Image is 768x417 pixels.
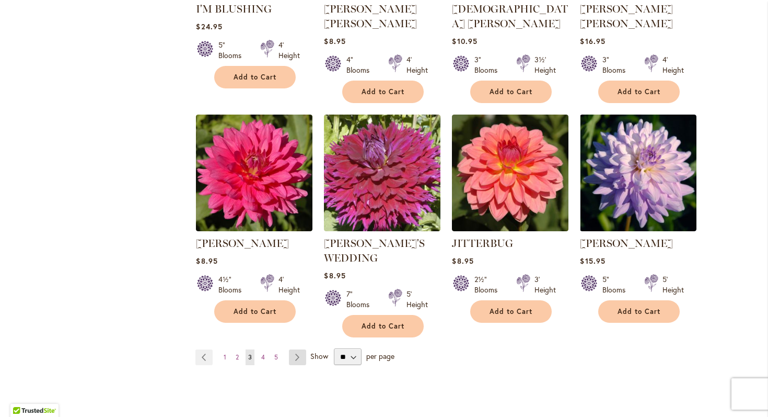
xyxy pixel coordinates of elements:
a: 1 [221,350,229,365]
a: [PERSON_NAME] [PERSON_NAME] [324,3,417,30]
span: Add to Cart [362,322,404,331]
span: 3 [248,353,252,361]
button: Add to Cart [470,81,552,103]
button: Add to Cart [214,300,296,323]
button: Add to Cart [598,81,680,103]
span: 4 [261,353,265,361]
span: Add to Cart [490,307,532,316]
a: JITTERBUG [452,223,568,233]
div: 4' Height [662,54,684,75]
span: Add to Cart [234,73,276,82]
a: 5 [272,350,281,365]
button: Add to Cart [598,300,680,323]
div: 5' Height [662,274,684,295]
a: JITTERBUG [452,237,513,250]
span: $8.95 [452,256,473,266]
a: JENNA [196,223,312,233]
span: Show [310,351,328,361]
span: $8.95 [324,271,345,280]
a: [PERSON_NAME] [PERSON_NAME] [580,3,673,30]
div: 2½" Blooms [474,274,504,295]
span: $24.95 [196,21,222,31]
span: per page [366,351,394,361]
a: [PERSON_NAME] [580,237,673,250]
button: Add to Cart [214,66,296,88]
span: $8.95 [196,256,217,266]
span: Add to Cart [362,87,404,96]
span: $10.95 [452,36,477,46]
span: Add to Cart [234,307,276,316]
div: 5' Height [406,289,428,310]
img: JITTERBUG [452,115,568,231]
div: 5" Blooms [602,274,632,295]
span: 2 [236,353,239,361]
img: JORDAN NICOLE [580,115,696,231]
a: [PERSON_NAME]'S WEDDING [324,237,425,264]
span: $8.95 [324,36,345,46]
a: Jennifer's Wedding [324,223,440,233]
a: 4 [259,350,267,365]
span: $16.95 [580,36,605,46]
span: $15.95 [580,256,605,266]
iframe: Launch Accessibility Center [8,380,37,409]
div: 3" Blooms [474,54,504,75]
div: 4' Height [406,54,428,75]
div: 3" Blooms [602,54,632,75]
button: Add to Cart [342,315,424,337]
div: 7" Blooms [346,289,376,310]
a: I'M BLUSHING [196,3,272,15]
span: Add to Cart [618,307,660,316]
a: [DEMOGRAPHIC_DATA] [PERSON_NAME] [452,3,568,30]
div: 3½' Height [534,54,556,75]
button: Add to Cart [342,81,424,103]
a: 2 [233,350,241,365]
span: 1 [224,353,226,361]
div: 4' Height [278,40,300,61]
span: Add to Cart [618,87,660,96]
div: 4" Blooms [346,54,376,75]
div: 4' Height [278,274,300,295]
a: [PERSON_NAME] [196,237,289,250]
span: Add to Cart [490,87,532,96]
img: JENNA [196,115,312,231]
div: 5" Blooms [218,40,248,61]
span: 5 [274,353,278,361]
button: Add to Cart [470,300,552,323]
div: 3' Height [534,274,556,295]
img: Jennifer's Wedding [324,115,440,231]
a: JORDAN NICOLE [580,223,696,233]
div: 4½" Blooms [218,274,248,295]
